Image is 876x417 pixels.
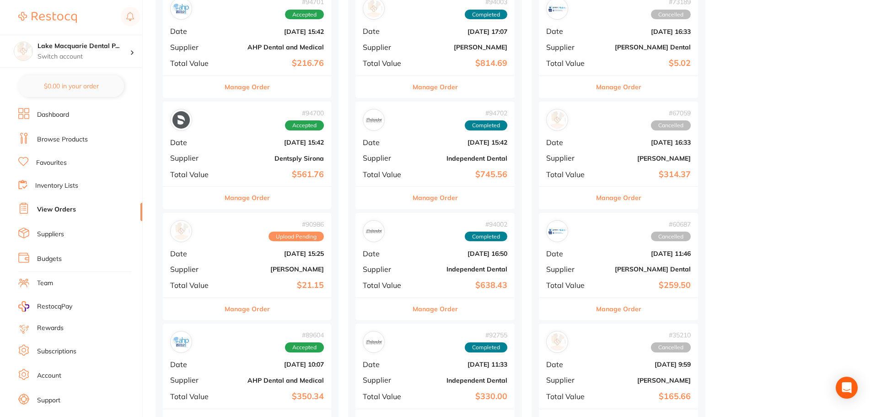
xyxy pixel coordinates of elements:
span: Cancelled [651,10,691,20]
span: Supplier [546,154,592,162]
button: Manage Order [413,187,458,209]
a: View Orders [37,205,76,214]
img: Adam Dental [172,222,190,240]
a: Suppliers [37,230,64,239]
span: # 60687 [651,221,691,228]
b: AHP Dental and Medical [226,377,324,384]
b: $165.66 [599,392,691,401]
span: Date [363,138,408,146]
span: Total Value [546,59,592,67]
a: Team [37,279,53,288]
span: Date [170,138,219,146]
span: Accepted [285,10,324,20]
b: [DATE] 15:42 [226,139,324,146]
span: Date [546,138,592,146]
b: [PERSON_NAME] Dental [599,265,691,273]
span: Date [546,249,592,258]
span: Total Value [546,392,592,401]
span: # 92755 [465,331,507,339]
a: Subscriptions [37,347,76,356]
button: Manage Order [596,298,641,320]
span: Total Value [170,392,219,401]
span: # 67059 [651,109,691,117]
span: # 90986 [269,221,324,228]
span: Completed [465,120,507,130]
span: Supplier [363,265,408,273]
a: Inventory Lists [35,181,78,190]
b: $314.37 [599,170,691,179]
span: Total Value [546,281,592,289]
b: $5.02 [599,59,691,68]
span: Supplier [170,376,219,384]
span: Total Value [170,170,219,179]
a: Favourites [36,158,67,168]
span: # 35210 [651,331,691,339]
span: # 94002 [465,221,507,228]
button: Manage Order [225,298,270,320]
h4: Lake Macquarie Dental Practice [38,42,130,51]
b: [PERSON_NAME] [599,377,691,384]
b: [PERSON_NAME] Dental [599,43,691,51]
b: [DATE] 11:33 [416,361,507,368]
a: Account [37,371,61,380]
span: RestocqPay [37,302,72,311]
b: $350.34 [226,392,324,401]
b: [DATE] 11:46 [599,250,691,257]
span: Total Value [363,281,408,289]
b: Independent Dental [416,155,507,162]
img: Restocq Logo [18,12,77,23]
span: Total Value [363,59,408,67]
b: $814.69 [416,59,507,68]
button: $0.00 in your order [18,75,124,97]
div: Dentsply Sirona#94700AcceptedDate[DATE] 15:42SupplierDentsply SironaTotal Value$561.76Manage Order [163,102,331,209]
b: $330.00 [416,392,507,401]
b: $216.76 [226,59,324,68]
span: Supplier [363,376,408,384]
span: Accepted [285,120,324,130]
img: Independent Dental [365,333,382,351]
b: [DATE] 15:42 [226,28,324,35]
b: $745.56 [416,170,507,179]
span: Cancelled [651,232,691,242]
span: Total Value [363,170,408,179]
img: Dentsply Sirona [172,111,190,129]
span: Total Value [170,281,219,289]
img: Adam Dental [548,111,566,129]
button: Manage Order [413,76,458,98]
b: [DATE] 17:07 [416,28,507,35]
b: [DATE] 10:07 [226,361,324,368]
span: Date [546,27,592,35]
span: Supplier [363,43,408,51]
a: Budgets [37,255,62,264]
b: $21.15 [226,281,324,290]
b: [DATE] 16:33 [599,28,691,35]
b: $638.43 [416,281,507,290]
span: Total Value [546,170,592,179]
img: Erskine Dental [548,222,566,240]
b: [DATE] 16:50 [416,250,507,257]
span: Supplier [546,265,592,273]
img: Henry Schein Halas [548,333,566,351]
a: Browse Products [37,135,88,144]
span: Date [170,27,219,35]
span: Date [363,27,408,35]
span: Supplier [170,265,219,273]
b: [DATE] 9:59 [599,361,691,368]
span: Supplier [546,376,592,384]
b: [PERSON_NAME] [599,155,691,162]
span: Date [546,360,592,368]
div: Adam Dental#90986Upload PendingDate[DATE] 15:25Supplier[PERSON_NAME]Total Value$21.15Manage Order [163,213,331,320]
a: Rewards [37,324,64,333]
span: Accepted [285,342,324,352]
p: Switch account [38,52,130,61]
span: Supplier [363,154,408,162]
b: [DATE] 16:33 [599,139,691,146]
a: RestocqPay [18,301,72,312]
b: Independent Dental [416,377,507,384]
img: Lake Macquarie Dental Practice [14,42,32,60]
span: Cancelled [651,120,691,130]
button: Manage Order [413,298,458,320]
div: Open Intercom Messenger [836,377,858,399]
span: Completed [465,10,507,20]
span: # 94700 [285,109,324,117]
